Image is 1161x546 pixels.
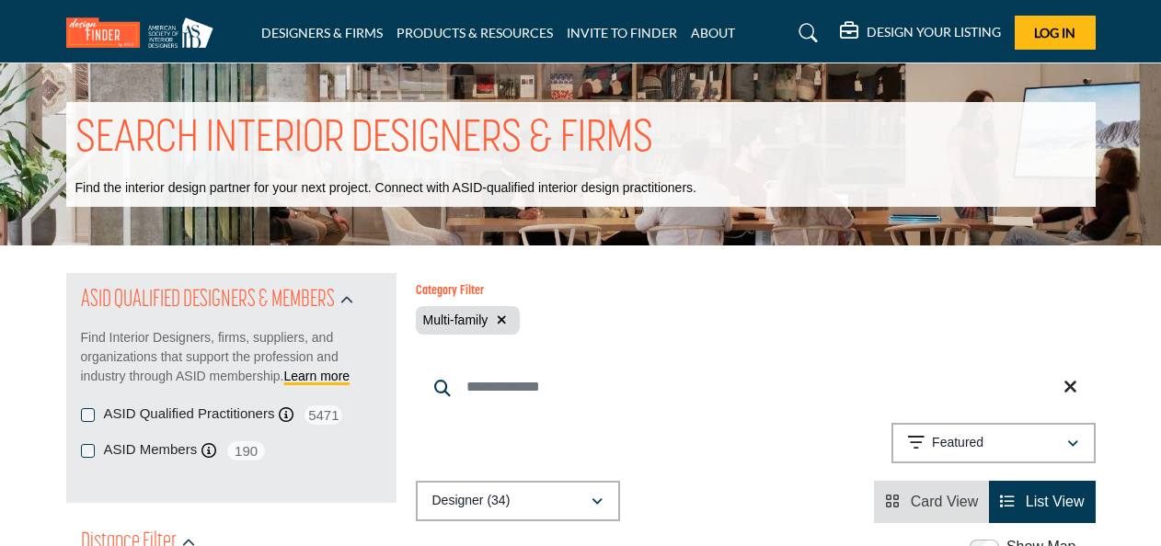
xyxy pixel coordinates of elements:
[932,434,983,452] p: Featured
[885,494,978,509] a: View Card
[989,481,1095,523] li: List View
[104,439,198,461] label: ASID Members
[891,423,1096,463] button: Featured
[261,25,383,40] a: DESIGNERS & FIRMS
[423,313,489,327] span: Multi-family
[284,369,351,383] a: Learn more
[691,25,735,40] a: ABOUT
[303,404,344,427] span: 5471
[432,492,511,510] p: Designer (34)
[416,284,521,300] h6: Category Filter
[81,284,335,317] h2: ASID QUALIFIED DESIGNERS & MEMBERS
[1015,16,1096,50] button: Log In
[66,17,223,48] img: Site Logo
[1000,494,1084,509] a: View List
[397,25,553,40] a: PRODUCTS & RESOURCES
[867,24,1001,40] h5: DESIGN YOUR LISTING
[911,494,979,509] span: Card View
[1034,25,1075,40] span: Log In
[75,179,696,198] p: Find the interior design partner for your next project. Connect with ASID-qualified interior desi...
[225,439,267,462] span: 190
[81,408,95,422] input: ASID Qualified Practitioners checkbox
[567,25,677,40] a: INVITE TO FINDER
[81,444,95,458] input: ASID Members checkbox
[104,404,275,425] label: ASID Qualified Practitioners
[781,18,830,48] a: Search
[840,22,1001,44] div: DESIGN YOUR LISTING
[81,328,382,386] p: Find Interior Designers, firms, suppliers, and organizations that support the profession and indu...
[1026,494,1085,509] span: List View
[416,365,1096,409] input: Search Keyword
[416,481,620,521] button: Designer (34)
[874,481,989,523] li: Card View
[75,111,653,168] h1: SEARCH INTERIOR DESIGNERS & FIRMS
